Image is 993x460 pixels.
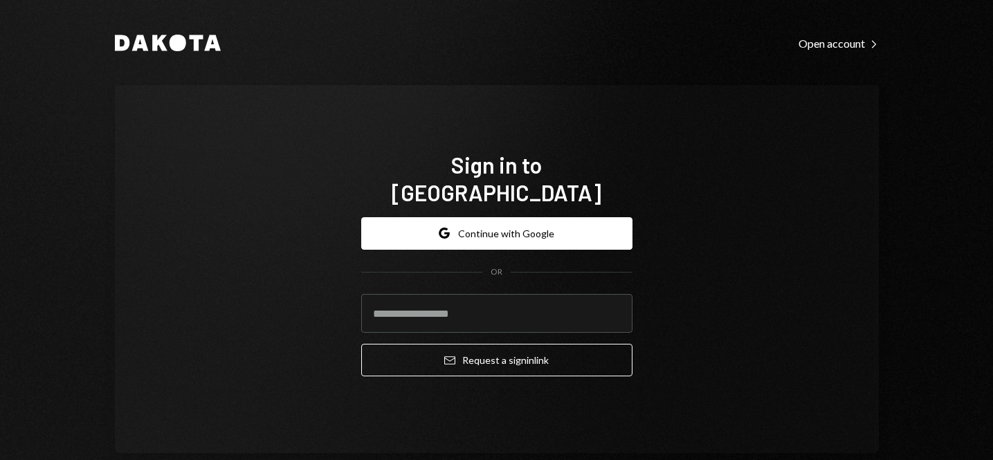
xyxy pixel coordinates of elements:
[799,35,879,50] a: Open account
[361,344,632,376] button: Request a signinlink
[799,37,879,50] div: Open account
[361,217,632,250] button: Continue with Google
[491,266,502,278] div: OR
[361,151,632,206] h1: Sign in to [GEOGRAPHIC_DATA]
